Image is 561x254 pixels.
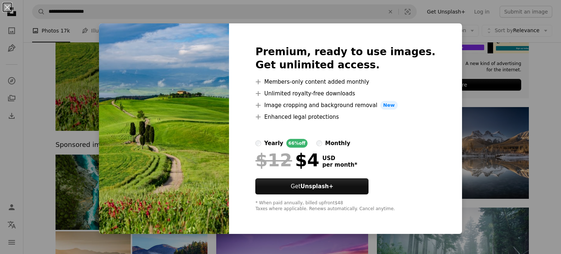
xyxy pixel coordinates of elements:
li: Unlimited royalty-free downloads [255,89,435,98]
li: Enhanced legal protections [255,113,435,121]
h2: Premium, ready to use images. Get unlimited access. [255,45,435,72]
img: premium_photo-1676236246841-58ce7f9004a0 [99,23,229,234]
div: * When paid annually, billed upfront $48 Taxes where applicable. Renews automatically. Cancel any... [255,200,435,212]
div: yearly [264,139,283,148]
li: Members-only content added monthly [255,77,435,86]
button: GetUnsplash+ [255,178,369,194]
span: USD [322,155,357,162]
strong: Unsplash+ [301,183,333,190]
input: monthly [316,140,322,146]
div: 66% off [286,139,308,148]
span: per month * [322,162,357,168]
input: yearly66%off [255,140,261,146]
span: New [380,101,398,110]
span: $12 [255,151,292,170]
div: $4 [255,151,319,170]
li: Image cropping and background removal [255,101,435,110]
div: monthly [325,139,350,148]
